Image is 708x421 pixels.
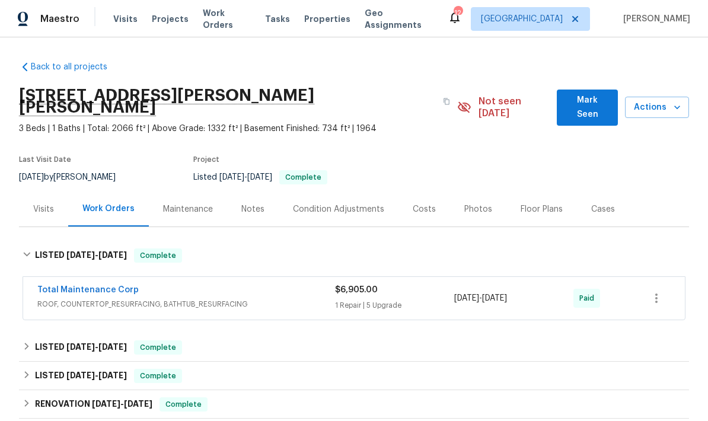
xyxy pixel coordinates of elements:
span: [PERSON_NAME] [618,13,690,25]
span: Properties [304,13,350,25]
span: [DATE] [98,343,127,351]
div: Photos [464,203,492,215]
span: [DATE] [219,173,244,181]
h6: LISTED [35,340,127,355]
span: Complete [161,398,206,410]
span: [DATE] [454,294,479,302]
span: Complete [135,370,181,382]
span: Complete [135,250,181,261]
h6: LISTED [35,248,127,263]
button: Mark Seen [557,90,618,126]
span: - [66,343,127,351]
div: Cases [591,203,615,215]
span: $6,905.00 [335,286,378,294]
span: Geo Assignments [365,7,433,31]
span: 3 Beds | 1 Baths | Total: 2066 ft² | Above Grade: 1332 ft² | Basement Finished: 734 ft² | 1964 [19,123,457,135]
div: Condition Adjustments [293,203,384,215]
span: Complete [135,342,181,353]
div: Notes [241,203,264,215]
span: Complete [280,174,326,181]
span: [DATE] [98,371,127,379]
div: Work Orders [82,203,135,215]
h6: RENOVATION [35,397,152,412]
span: Last Visit Date [19,156,71,163]
span: - [92,400,152,408]
span: [DATE] [66,343,95,351]
span: - [454,292,507,304]
button: Actions [625,97,689,119]
span: - [219,173,272,181]
span: ROOF, COUNTERTOP_RESURFACING, BATHTUB_RESURFACING [37,298,335,310]
h6: LISTED [35,369,127,383]
span: Maestro [40,13,79,25]
span: [DATE] [247,173,272,181]
div: 1 Repair | 5 Upgrade [335,299,454,311]
span: Visits [113,13,138,25]
span: [DATE] [66,371,95,379]
span: [DATE] [66,251,95,259]
span: Tasks [265,15,290,23]
div: LISTED [DATE]-[DATE]Complete [19,237,689,275]
div: Visits [33,203,54,215]
a: Back to all projects [19,61,133,73]
div: 12 [454,7,462,19]
div: Floor Plans [521,203,563,215]
div: Costs [413,203,436,215]
span: Work Orders [203,7,251,31]
div: LISTED [DATE]-[DATE]Complete [19,362,689,390]
span: [GEOGRAPHIC_DATA] [481,13,563,25]
button: Copy Address [436,91,457,112]
div: by [PERSON_NAME] [19,170,130,184]
span: Mark Seen [566,93,608,122]
div: RENOVATION [DATE]-[DATE]Complete [19,390,689,419]
span: [DATE] [98,251,127,259]
div: LISTED [DATE]-[DATE]Complete [19,333,689,362]
span: - [66,251,127,259]
span: [DATE] [124,400,152,408]
span: [DATE] [482,294,507,302]
span: Projects [152,13,189,25]
span: [DATE] [92,400,120,408]
span: [DATE] [19,173,44,181]
span: - [66,371,127,379]
span: Project [193,156,219,163]
span: Paid [579,292,599,304]
span: Not seen [DATE] [479,95,550,119]
span: Actions [634,100,680,115]
div: Maintenance [163,203,213,215]
span: Listed [193,173,327,181]
a: Total Maintenance Corp [37,286,139,294]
